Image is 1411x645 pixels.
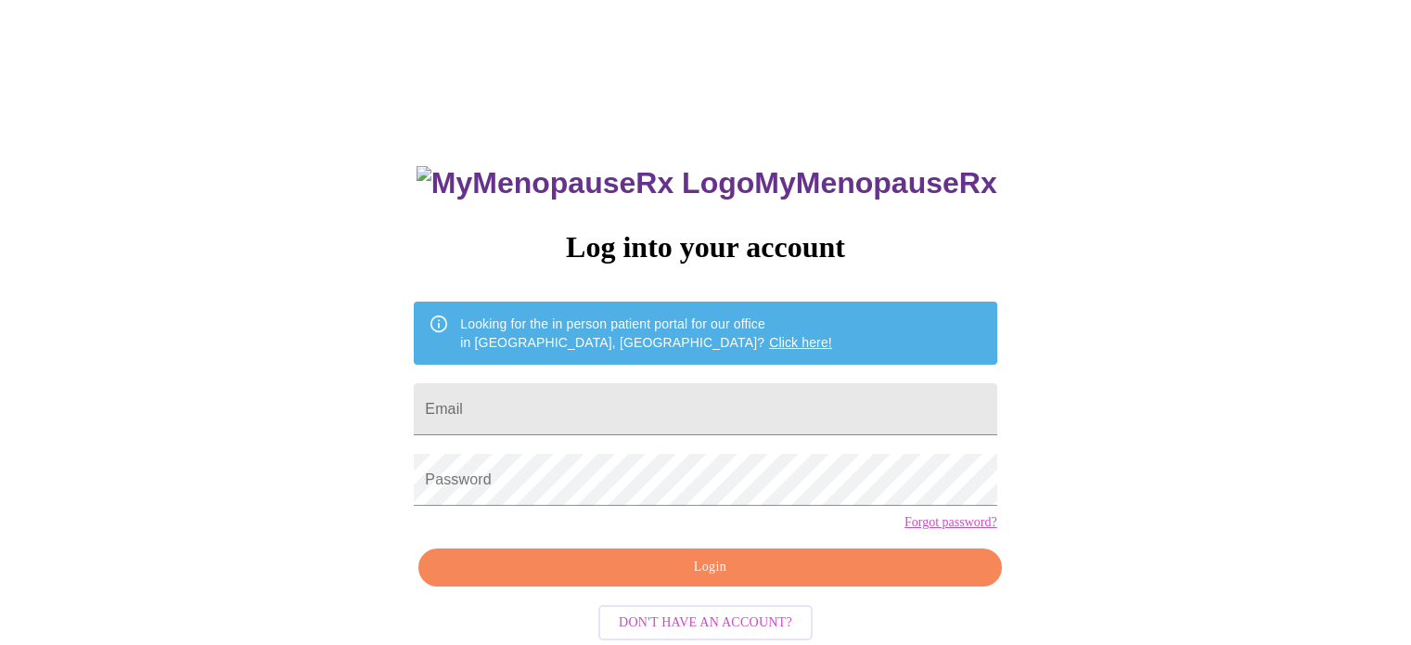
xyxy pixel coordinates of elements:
a: Forgot password? [904,515,997,530]
a: Don't have an account? [594,613,817,628]
button: Don't have an account? [598,605,813,641]
h3: MyMenopauseRx [417,166,997,200]
span: Don't have an account? [619,612,792,635]
h3: Log into your account [414,230,996,264]
button: Login [418,548,1001,587]
div: Looking for the in person patient portal for our office in [GEOGRAPHIC_DATA], [GEOGRAPHIC_DATA]? [460,307,832,359]
img: MyMenopauseRx Logo [417,166,754,200]
a: Click here! [769,335,832,350]
span: Login [440,556,980,579]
